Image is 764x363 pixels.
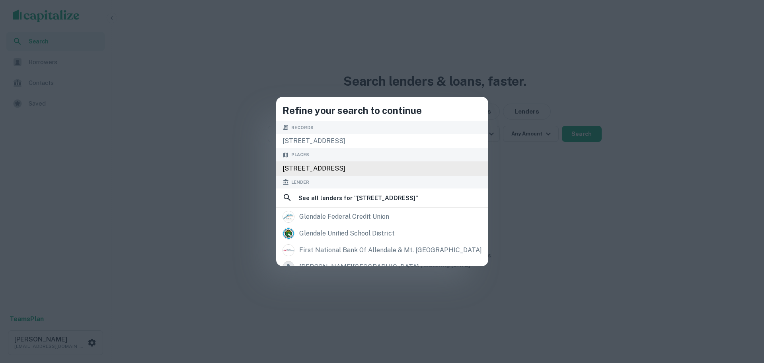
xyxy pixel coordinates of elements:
span: Lender [291,179,309,186]
div: [STREET_ADDRESS] [276,161,488,176]
img: picture [283,211,294,222]
a: first national bank of allendale & mt. [GEOGRAPHIC_DATA] [276,242,488,259]
img: picture [283,245,294,256]
div: [STREET_ADDRESS] [276,134,488,148]
a: glendale unified school district [276,225,488,242]
iframe: Chat Widget [724,299,764,337]
span: Records [291,124,314,131]
div: glendale unified school district [299,228,395,239]
div: [PERSON_NAME][GEOGRAPHIC_DATA] [299,261,419,273]
span: Places [291,151,309,158]
div: first national bank of allendale & mt. [GEOGRAPHIC_DATA] [299,244,482,256]
div: glendale federal credit union [299,211,389,223]
a: glendale federal credit union [276,208,488,225]
img: picture [283,228,294,239]
a: [PERSON_NAME][GEOGRAPHIC_DATA] [276,259,488,275]
h4: Refine your search to continue [283,103,482,118]
h6: See all lenders for " [STREET_ADDRESS] " [298,193,418,203]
